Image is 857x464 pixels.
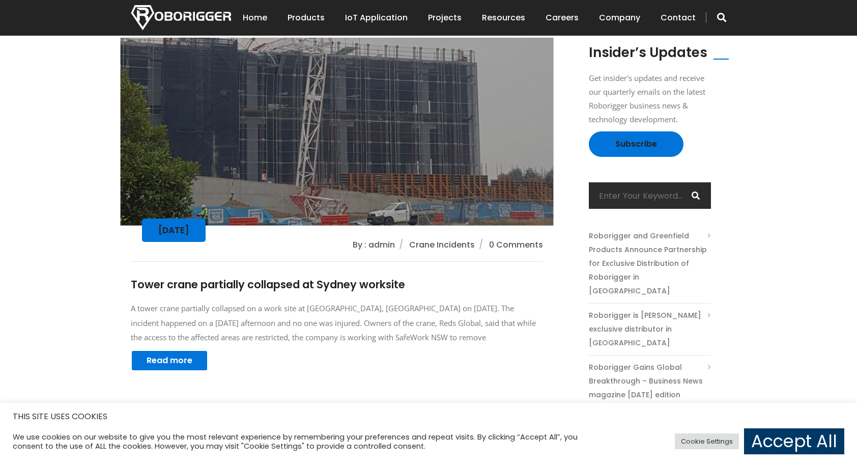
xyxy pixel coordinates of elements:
[353,238,401,252] li: By : admin
[13,410,844,423] h5: THIS SITE USES COOKIES
[409,238,481,252] li: Crane Incidents
[589,229,711,298] a: Roborigger and Greenfield Products Announce Partnership for Exclusive Distribution of Roborigger ...
[131,5,231,30] img: Nortech
[661,2,696,34] a: Contact
[589,309,711,350] a: Roborigger is [PERSON_NAME] exclusive distributor in [GEOGRAPHIC_DATA]
[142,219,206,242] div: [DATE]
[482,2,525,34] a: Resources
[428,2,462,34] a: Projects
[345,2,408,34] a: IoT Application
[131,277,405,292] a: Tower crane partially collapsed at Sydney worksite
[599,2,640,34] a: Company
[131,301,543,345] p: A tower crane partially collapsed on a work site at [GEOGRAPHIC_DATA], [GEOGRAPHIC_DATA] on [DATE...
[288,2,325,34] a: Products
[131,350,208,371] a: Read more
[589,131,683,157] a: Subscribe
[489,238,543,252] li: 0 Comments
[744,428,844,454] a: Accept All
[13,432,595,451] div: We use cookies on our website to give you the most relevant experience by remembering your prefer...
[675,433,739,449] a: Cookie Settings
[243,2,267,34] a: Home
[589,361,711,402] a: Roborigger Gains Global Breakthrough – Business News magazine [DATE] edition
[589,71,711,126] p: Get insider's updates and receive our quarterly emails on the latest Roborigger business news & t...
[546,2,579,34] a: Careers
[589,182,711,209] input: Enter Your Keyword...
[589,45,707,61] h2: Insider’s Updates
